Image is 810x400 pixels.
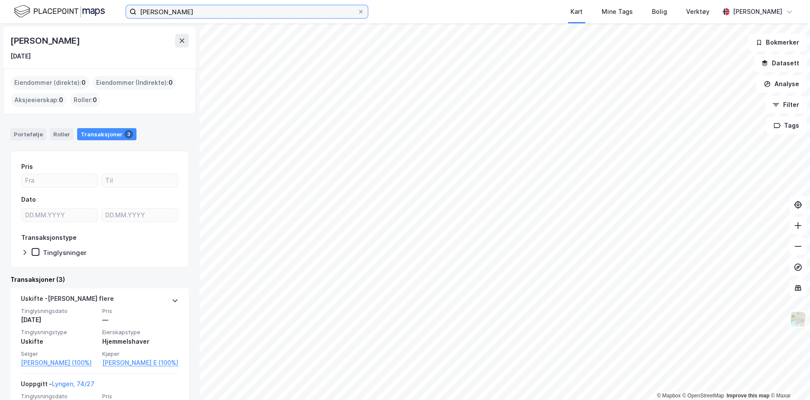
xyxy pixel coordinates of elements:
span: Tinglysningsdato [21,307,97,315]
input: Til [102,174,178,187]
a: OpenStreetMap [682,393,724,399]
a: [PERSON_NAME] (100%) [21,358,97,368]
div: [PERSON_NAME] [10,34,81,48]
img: logo.f888ab2527a4732fd821a326f86c7f29.svg [14,4,105,19]
div: Eiendommer (direkte) : [11,76,89,90]
div: Hjemmelshaver [102,336,178,347]
div: Roller : [70,93,100,107]
button: Analyse [756,75,807,93]
div: Pris [21,161,33,172]
a: Lyngen, 74/27 [52,380,94,387]
button: Datasett [754,55,807,72]
div: [DATE] [10,51,31,61]
span: Tinglysningsdato [21,393,97,400]
div: Transaksjonstype [21,232,77,243]
div: Uskifte [21,336,97,347]
div: — [102,315,178,325]
img: Z [790,311,806,327]
a: Mapbox [657,393,680,399]
div: Uoppgitt - [21,379,94,393]
input: Fra [22,174,97,187]
span: 0 [168,77,173,88]
div: Transaksjoner (3) [10,274,189,285]
span: Pris [102,393,178,400]
input: DD.MM.YYYY [102,209,178,222]
div: Eiendommer (Indirekte) : [93,76,176,90]
span: Pris [102,307,178,315]
span: Kjøper [102,350,178,358]
div: Bolig [652,6,667,17]
div: [PERSON_NAME] [733,6,782,17]
div: Mine Tags [602,6,633,17]
iframe: Chat Widget [767,358,810,400]
span: Tinglysningstype [21,329,97,336]
span: Selger [21,350,97,358]
div: Uskifte - [PERSON_NAME] flere [21,294,114,307]
input: Søk på adresse, matrikkel, gårdeiere, leietakere eller personer [136,5,357,18]
div: [DATE] [21,315,97,325]
div: Roller [50,128,74,140]
button: Filter [765,96,807,113]
a: [PERSON_NAME] E (100%) [102,358,178,368]
div: Kart [570,6,583,17]
span: 0 [59,95,63,105]
button: Tags [766,117,807,134]
a: Improve this map [726,393,769,399]
div: Transaksjoner [77,128,136,140]
span: 0 [93,95,97,105]
span: Eierskapstype [102,329,178,336]
div: Tinglysninger [43,248,87,257]
div: Portefølje [10,128,46,140]
div: Aksjeeierskap : [11,93,67,107]
button: Bokmerker [748,34,807,51]
div: Verktøy [686,6,710,17]
div: Dato [21,194,36,205]
div: 3 [124,130,133,139]
div: Kontrollprogram for chat [767,358,810,400]
span: 0 [81,77,86,88]
input: DD.MM.YYYY [22,209,97,222]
